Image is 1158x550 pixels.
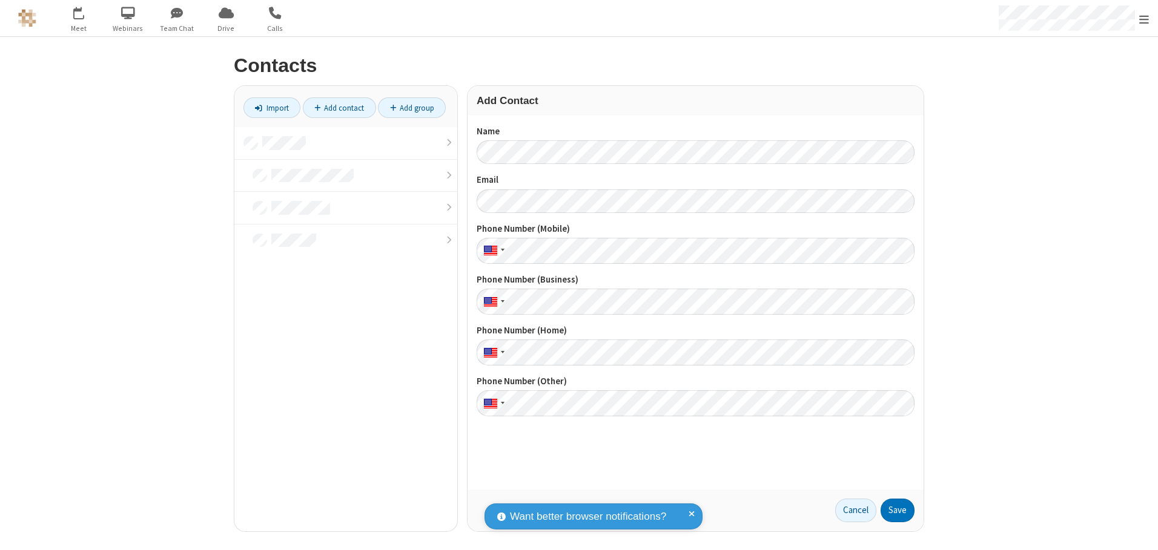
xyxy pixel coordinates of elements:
[477,339,508,365] div: United States: + 1
[477,390,508,416] div: United States: + 1
[243,97,300,118] a: Import
[477,125,915,139] label: Name
[477,289,508,315] div: United States: + 1
[477,173,915,187] label: Email
[203,23,249,34] span: Drive
[234,55,924,76] h2: Contacts
[477,238,508,264] div: United States: + 1
[477,273,915,287] label: Phone Number (Business)
[253,23,298,34] span: Calls
[477,222,915,236] label: Phone Number (Mobile)
[105,23,151,34] span: Webinars
[510,509,666,525] span: Want better browser notifications?
[477,324,915,338] label: Phone Number (Home)
[18,9,36,27] img: QA Selenium DO NOT DELETE OR CHANGE
[303,97,376,118] a: Add contact
[154,23,200,34] span: Team Chat
[378,97,446,118] a: Add group
[881,499,915,523] button: Save
[835,499,876,523] a: Cancel
[477,95,915,106] h3: Add Contact
[56,23,102,34] span: Meet
[477,375,915,388] label: Phone Number (Other)
[82,7,90,16] div: 1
